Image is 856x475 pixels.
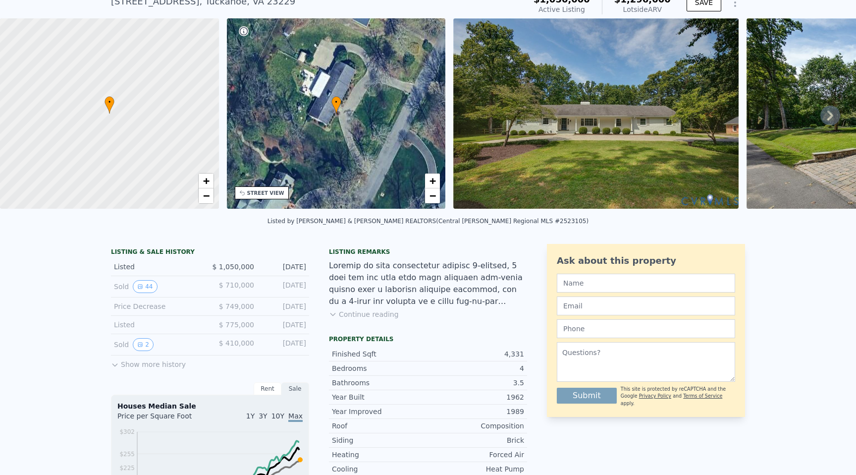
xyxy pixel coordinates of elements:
[332,349,428,359] div: Finished Sqft
[428,421,524,431] div: Composition
[114,320,202,330] div: Listed
[259,412,267,420] span: 3Y
[332,464,428,474] div: Cooling
[111,248,309,258] div: LISTING & SALE HISTORY
[111,356,186,369] button: Show more history
[331,96,341,114] div: •
[332,392,428,402] div: Year Built
[288,412,303,422] span: Max
[262,301,306,311] div: [DATE]
[428,378,524,388] div: 3.5
[203,189,209,202] span: −
[114,280,202,293] div: Sold
[254,382,281,395] div: Rent
[133,338,154,351] button: View historical data
[119,451,135,458] tspan: $255
[428,407,524,416] div: 1989
[117,411,210,427] div: Price per Square Foot
[114,338,202,351] div: Sold
[332,421,428,431] div: Roof
[119,428,135,435] tspan: $302
[133,280,157,293] button: View historical data
[199,174,214,188] a: Zoom in
[219,281,254,289] span: $ 710,000
[262,280,306,293] div: [DATE]
[614,4,671,14] div: Lotside ARV
[332,407,428,416] div: Year Improved
[428,450,524,460] div: Forced Air
[247,189,284,197] div: STREET VIEW
[332,378,428,388] div: Bathrooms
[271,412,284,420] span: 10Y
[262,262,306,272] div: [DATE]
[557,274,735,293] input: Name
[332,363,428,373] div: Bedrooms
[219,302,254,310] span: $ 749,000
[557,388,617,404] button: Submit
[105,96,114,114] div: •
[267,218,588,225] div: Listed by [PERSON_NAME] & [PERSON_NAME] REALTORS (Central [PERSON_NAME] Regional MLS #2523105)
[683,393,722,399] a: Terms of Service
[428,349,524,359] div: 4,331
[425,188,440,203] a: Zoom out
[429,175,436,187] span: +
[538,5,585,13] span: Active Listing
[332,450,428,460] div: Heating
[105,98,114,107] span: •
[262,320,306,330] div: [DATE]
[329,248,527,256] div: Listing remarks
[332,435,428,445] div: Siding
[557,297,735,315] input: Email
[428,435,524,445] div: Brick
[557,254,735,268] div: Ask about this property
[203,175,209,187] span: +
[329,335,527,343] div: Property details
[199,188,214,203] a: Zoom out
[119,465,135,472] tspan: $225
[262,338,306,351] div: [DATE]
[219,339,254,347] span: $ 410,000
[329,309,399,319] button: Continue reading
[621,386,735,407] div: This site is protected by reCAPTCHA and the Google and apply.
[429,189,436,202] span: −
[331,98,341,107] span: •
[639,393,671,399] a: Privacy Policy
[428,392,524,402] div: 1962
[428,363,524,373] div: 4
[212,263,254,271] span: $ 1,050,000
[329,260,527,307] div: Loremip do sita consectetur adipisc 9-elitsed, 5 doei tem inc utla etdo magn aliquaen adm-venia q...
[453,18,739,209] img: Sale: 169726916 Parcel: 99282512
[428,464,524,474] div: Heat Pump
[114,301,202,311] div: Price Decrease
[117,401,303,411] div: Houses Median Sale
[246,412,255,420] span: 1Y
[281,382,309,395] div: Sale
[219,321,254,329] span: $ 775,000
[114,262,202,272] div: Listed
[425,174,440,188] a: Zoom in
[557,319,735,338] input: Phone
